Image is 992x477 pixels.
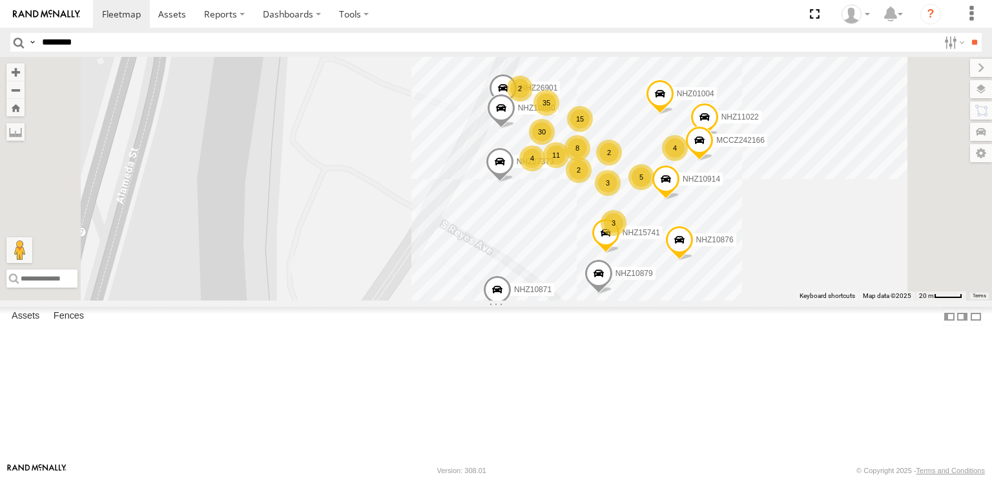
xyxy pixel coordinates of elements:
label: Search Filter Options [939,33,967,52]
div: 3 [595,170,621,196]
button: Keyboard shortcuts [800,291,855,301]
span: 20 m [919,292,934,299]
div: Zulema McIntosch [837,5,874,24]
span: NHZ10914 [683,175,720,184]
a: Terms (opens in new tab) [973,293,986,298]
div: 15 [567,106,593,132]
div: 4 [519,145,545,171]
label: Dock Summary Table to the Right [956,307,969,326]
div: 2 [566,157,592,183]
span: NHZ11022 [721,112,759,121]
div: 2 [596,140,622,165]
span: NHZ26901 [520,83,557,92]
label: Search Query [27,33,37,52]
button: Zoom Home [6,99,25,116]
div: 2 [507,76,533,101]
div: 3 [601,210,626,236]
button: Drag Pegman onto the map to open Street View [6,237,32,263]
label: Hide Summary Table [969,307,982,326]
div: Version: 308.01 [437,467,486,474]
button: Zoom in [6,63,25,81]
div: 35 [533,90,559,116]
span: NHZ27373 [517,157,554,166]
i: ? [920,4,941,25]
span: NHZ10876 [696,235,734,244]
span: NHZ10879 [615,269,653,278]
span: NHZ10871 [514,284,552,293]
span: Map data ©2025 [863,292,911,299]
label: Assets [5,308,46,326]
div: 5 [628,164,654,190]
label: Dock Summary Table to the Left [943,307,956,326]
a: Terms and Conditions [916,467,985,474]
div: 30 [529,119,555,145]
span: MCCZ242166 [716,135,765,144]
span: NHZ10880 [518,103,555,112]
label: Measure [6,123,25,141]
label: Fences [47,308,90,326]
img: rand-logo.svg [13,10,80,19]
button: Map Scale: 20 m per 40 pixels [915,291,966,301]
label: Map Settings [970,144,992,162]
button: Zoom out [6,81,25,99]
a: Visit our Website [7,464,67,477]
span: NHZ15741 [623,228,660,237]
div: 11 [543,142,569,168]
div: 8 [564,135,590,161]
div: © Copyright 2025 - [856,467,985,474]
div: 4 [662,135,688,161]
span: NHZ01004 [677,89,714,98]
